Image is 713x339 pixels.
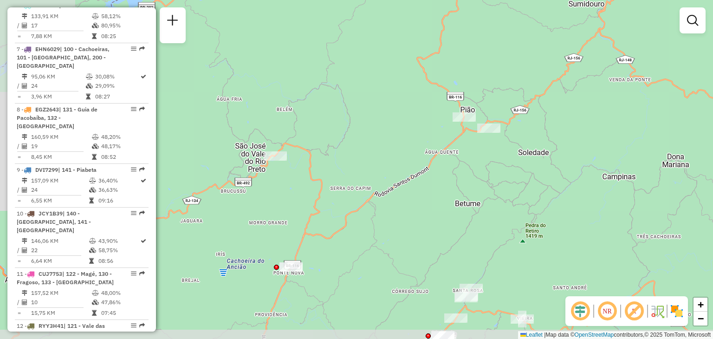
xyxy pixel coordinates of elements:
i: Total de Atividades [22,187,27,193]
em: Rota exportada [139,210,145,216]
td: 8,45 KM [31,152,91,162]
td: 48,00% [101,288,145,298]
i: Tempo total em rota [89,258,94,264]
span: | 901 - Várzea [59,2,96,9]
div: Map data © contributors,© 2025 TomTom, Microsoft [518,331,713,339]
td: / [17,142,21,151]
a: Zoom in [694,298,707,312]
td: / [17,246,21,255]
td: 08:56 [98,256,140,266]
span: Exibir rótulo [623,300,645,322]
em: Opções [131,323,136,328]
em: Opções [131,167,136,172]
span: DVI7299 [35,166,58,173]
td: / [17,81,21,91]
span: RYY3H41 [39,322,64,329]
span: + [698,299,704,310]
i: Tempo total em rota [92,154,97,160]
i: % de utilização do peso [92,290,99,296]
i: Tempo total em rota [92,33,97,39]
td: 24 [31,81,85,91]
td: 08:25 [101,32,145,41]
i: Total de Atividades [22,23,27,28]
i: Distância Total [22,13,27,19]
span: | 100 - Cachoeiras, 101 - [GEOGRAPHIC_DATA], 200 - [GEOGRAPHIC_DATA] [17,46,110,69]
span: EHN6029 [35,46,60,52]
i: % de utilização da cubagem [89,248,96,253]
td: 7,88 KM [31,32,91,41]
img: Fluxo de ruas [650,304,665,319]
td: 10 [31,298,91,307]
td: 146,06 KM [31,236,89,246]
i: % de utilização do peso [89,238,96,244]
em: Opções [131,46,136,52]
span: | 122 - Magé, 130 - Fragoso, 133 - [GEOGRAPHIC_DATA] [17,270,114,286]
i: % de utilização da cubagem [92,143,99,149]
td: 30,08% [95,72,140,81]
i: Total de Atividades [22,83,27,89]
td: 58,12% [101,12,145,21]
i: Total de Atividades [22,300,27,305]
span: Ocultar NR [596,300,618,322]
i: Tempo total em rota [86,94,91,99]
span: 9 - [17,166,97,173]
a: Leaflet [520,332,543,338]
td: 15,75 KM [31,308,91,318]
span: | 141 - Piabeta [58,166,97,173]
em: Rota exportada [139,271,145,276]
td: = [17,32,21,41]
td: 6,55 KM [31,196,89,205]
td: 29,09% [95,81,140,91]
td: 09:16 [98,196,140,205]
td: 48,17% [101,142,145,151]
td: 43,90% [98,236,140,246]
td: 95,06 KM [31,72,85,81]
i: Rota otimizada [141,238,146,244]
i: Total de Atividades [22,248,27,253]
a: OpenStreetMap [575,332,614,338]
span: − [698,313,704,324]
span: 11 - [17,270,114,286]
i: % de utilização da cubagem [92,23,99,28]
span: CUJ7753 [39,270,62,277]
td: = [17,256,21,266]
td: 17 [31,21,91,30]
td: 36,40% [98,176,140,185]
i: % de utilização da cubagem [92,300,99,305]
td: 36,63% [98,185,140,195]
span: JCY1B39 [39,210,63,217]
i: Rota otimizada [141,74,146,79]
td: 58,75% [98,246,140,255]
span: | 140 - [GEOGRAPHIC_DATA], 141 - [GEOGRAPHIC_DATA] [17,210,91,234]
span: 10 - [17,210,91,234]
img: Exibir/Ocultar setores [669,304,684,319]
span: 6 - [17,2,96,9]
td: 19 [31,142,91,151]
span: | 131 - Guia de Pacobaíba, 132 - [GEOGRAPHIC_DATA] [17,106,97,130]
td: 47,86% [101,298,145,307]
td: 3,96 KM [31,92,85,101]
td: 80,95% [101,21,145,30]
i: % de utilização do peso [92,134,99,140]
a: Exibir filtros [683,11,702,30]
td: 08:52 [101,152,145,162]
div: Atividade não roteirizada - SUPERMERCADO SUPER M LTDA [264,151,287,161]
i: Distância Total [22,238,27,244]
i: Distância Total [22,134,27,140]
span: 12 - [17,322,105,338]
i: % de utilização do peso [92,13,99,19]
i: Distância Total [22,290,27,296]
i: Tempo total em rota [92,310,97,316]
a: Nova sessão e pesquisa [163,11,182,32]
div: Atividade não roteirizada - 60.570.954 ALESSANDRO MOURA DE ASSIS [279,262,303,272]
i: Tempo total em rota [89,198,94,203]
td: = [17,152,21,162]
em: Opções [131,271,136,276]
td: = [17,196,21,205]
i: % de utilização da cubagem [86,83,93,89]
em: Rota exportada [139,167,145,172]
i: % de utilização do peso [89,178,96,183]
em: Rota exportada [139,323,145,328]
em: Opções [131,210,136,216]
td: = [17,308,21,318]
